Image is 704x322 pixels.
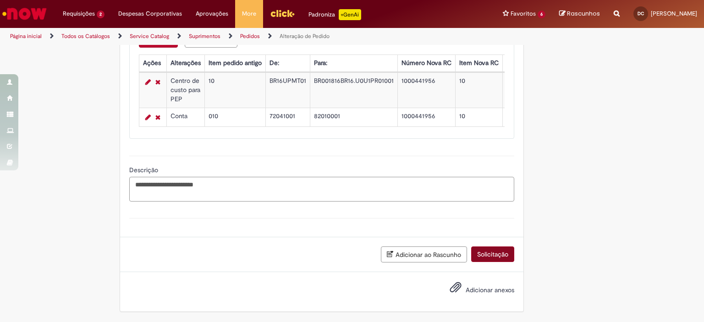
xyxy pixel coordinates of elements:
[308,9,361,20] div: Padroniza
[397,73,455,108] td: 1000441956
[166,108,204,127] td: Conta
[455,108,502,127] td: 10
[143,76,153,87] a: Editar Linha 1
[129,166,160,174] span: Descrição
[189,33,220,40] a: Suprimentos
[204,55,265,72] th: Item pedido antigo
[240,33,260,40] a: Pedidos
[153,76,163,87] a: Remover linha 1
[143,112,153,123] a: Editar Linha 2
[166,55,204,72] th: Alterações
[567,9,600,18] span: Rascunhos
[265,73,310,108] td: BR16UPMT01
[502,108,584,127] td: Sim
[63,9,95,18] span: Requisições
[242,9,256,18] span: More
[7,28,462,45] ul: Trilhas de página
[265,108,310,127] td: 72041001
[471,246,514,262] button: Solicitação
[196,9,228,18] span: Aprovações
[270,6,295,20] img: click_logo_yellow_360x200.png
[397,55,455,72] th: Número Nova RC
[651,10,697,17] span: [PERSON_NAME]
[10,33,42,40] a: Página inicial
[502,55,584,72] th: A nova RC está aprovada?
[153,112,163,123] a: Remover linha 2
[511,9,536,18] span: Favoritos
[130,33,169,40] a: Service Catalog
[204,73,265,108] td: 10
[97,11,104,18] span: 2
[139,55,166,72] th: Ações
[310,108,397,127] td: 82010001
[265,55,310,72] th: De:
[1,5,48,23] img: ServiceNow
[310,73,397,108] td: BR001816BR16.U0U1PR01001
[310,55,397,72] th: Para:
[129,177,514,202] textarea: Descrição
[381,246,467,262] button: Adicionar ao Rascunho
[559,10,600,18] a: Rascunhos
[204,108,265,127] td: 010
[280,33,330,40] a: Alteração de Pedido
[502,73,584,108] td: Sim
[397,108,455,127] td: 1000441956
[118,9,182,18] span: Despesas Corporativas
[339,9,361,20] p: +GenAi
[166,73,204,108] td: Centro de custo para PEP
[455,73,502,108] td: 10
[61,33,110,40] a: Todos os Catálogos
[455,55,502,72] th: Item Nova RC
[466,286,514,294] span: Adicionar anexos
[447,279,464,300] button: Adicionar anexos
[638,11,644,16] span: DC
[538,11,545,18] span: 6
